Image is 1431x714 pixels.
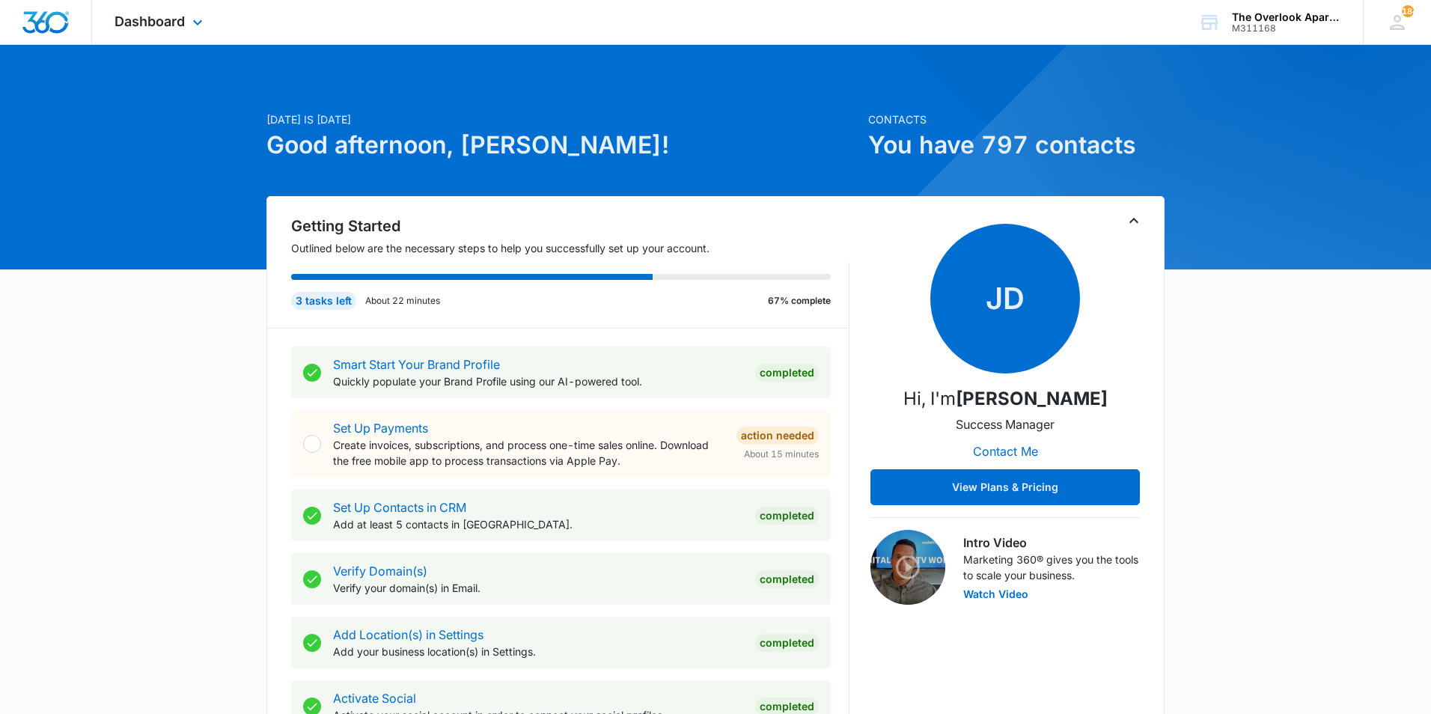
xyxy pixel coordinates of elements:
div: account id [1232,23,1341,34]
p: Verify your domain(s) in Email. [333,580,743,596]
button: Watch Video [963,589,1028,599]
span: JD [930,224,1080,373]
span: 184 [1402,5,1414,17]
p: Quickly populate your Brand Profile using our AI-powered tool. [333,373,743,389]
div: Completed [755,634,819,652]
p: Success Manager [956,415,1055,433]
a: Add Location(s) in Settings [333,627,483,642]
p: About 22 minutes [365,294,440,308]
div: Completed [755,364,819,382]
div: 3 tasks left [291,292,356,310]
p: Add at least 5 contacts in [GEOGRAPHIC_DATA]. [333,516,743,532]
p: Marketing 360® gives you the tools to scale your business. [963,552,1140,583]
a: Set Up Contacts in CRM [333,500,466,515]
div: Completed [755,507,819,525]
a: Smart Start Your Brand Profile [333,357,500,372]
p: [DATE] is [DATE] [266,112,859,127]
p: Create invoices, subscriptions, and process one-time sales online. Download the free mobile app t... [333,437,724,469]
div: Action Needed [736,427,819,445]
p: Contacts [868,112,1165,127]
h1: You have 797 contacts [868,127,1165,163]
div: Completed [755,570,819,588]
a: Verify Domain(s) [333,564,427,579]
img: Intro Video [870,530,945,605]
p: Hi, I'm [903,385,1108,412]
button: Contact Me [958,433,1053,469]
h2: Getting Started [291,215,849,237]
p: Outlined below are the necessary steps to help you successfully set up your account. [291,240,849,256]
div: notifications count [1402,5,1414,17]
p: 67% complete [768,294,831,308]
button: View Plans & Pricing [870,469,1140,505]
a: Set Up Payments [333,421,428,436]
div: account name [1232,11,1341,23]
h1: Good afternoon, [PERSON_NAME]! [266,127,859,163]
span: About 15 minutes [744,448,819,461]
h3: Intro Video [963,534,1140,552]
button: Toggle Collapse [1125,212,1143,230]
strong: [PERSON_NAME] [956,388,1108,409]
a: Activate Social [333,691,416,706]
span: Dashboard [115,13,185,29]
p: Add your business location(s) in Settings. [333,644,743,659]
